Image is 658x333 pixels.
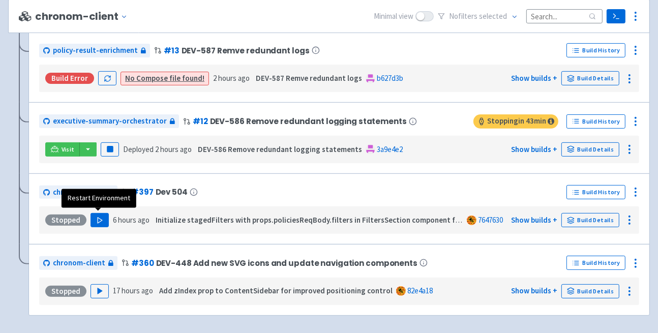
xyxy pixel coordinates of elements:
[607,9,625,23] a: Terminal
[39,186,117,199] a: chronom-client
[479,11,507,21] span: selected
[123,144,192,154] span: Deployed
[131,187,154,197] a: #397
[566,43,625,57] a: Build History
[91,284,109,298] button: Play
[561,284,619,298] a: Build Details
[39,44,150,57] a: policy-result-enrichment
[213,73,250,83] time: 2 hours ago
[478,215,503,225] a: 7647630
[182,46,310,55] span: DEV-587 Remve redundant logs
[561,142,619,157] a: Build Details
[511,144,557,154] a: Show builds +
[91,213,109,227] button: Play
[53,115,167,127] span: executive-summary-orchestrator
[198,144,362,154] strong: DEV-586 Remove redundant logging statements
[164,45,180,56] a: #13
[62,145,75,154] span: Visit
[45,142,80,157] a: Visit
[45,286,86,297] div: Stopped
[45,215,86,226] div: Stopped
[53,187,105,198] span: chronom-client
[113,286,153,295] time: 17 hours ago
[39,256,117,270] a: chronom-client
[156,259,417,267] span: DEV-448 Add new SVG icons and update navigation components
[256,73,362,83] strong: DEV-587 Remve redundant logs
[131,258,154,268] a: #360
[210,117,407,126] span: DEV-586 Remove redundant logging statements
[113,215,149,225] time: 6 hours ago
[511,215,557,225] a: Show builds +
[193,116,208,127] a: #12
[35,11,132,22] button: chronom-client
[566,114,625,129] a: Build History
[125,73,204,83] a: No Compose file found!
[39,114,179,128] a: executive-summary-orchestrator
[53,45,138,56] span: policy-result-enrichment
[566,256,625,270] a: Build History
[473,114,558,129] span: Stopping in 43 min
[45,73,94,84] div: Build Error
[101,142,119,157] button: Pause
[511,286,557,295] a: Show builds +
[156,215,563,225] strong: Initialize stagedFilters with props.policiesReqBody.filters in FiltersSection component for impro...
[159,286,393,295] strong: Add zIndex prop to ContentSidebar for improved positioning control
[561,71,619,85] a: Build Details
[511,73,557,83] a: Show builds +
[566,185,625,199] a: Build History
[377,144,403,154] a: 3a9e4e2
[377,73,403,83] a: b627d3b
[526,9,603,23] input: Search...
[561,213,619,227] a: Build Details
[156,188,188,196] span: Dev 504
[53,257,105,269] span: chronom-client
[155,144,192,154] time: 2 hours ago
[449,11,507,22] span: No filter s
[374,11,413,22] span: Minimal view
[407,286,433,295] a: 82e4a18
